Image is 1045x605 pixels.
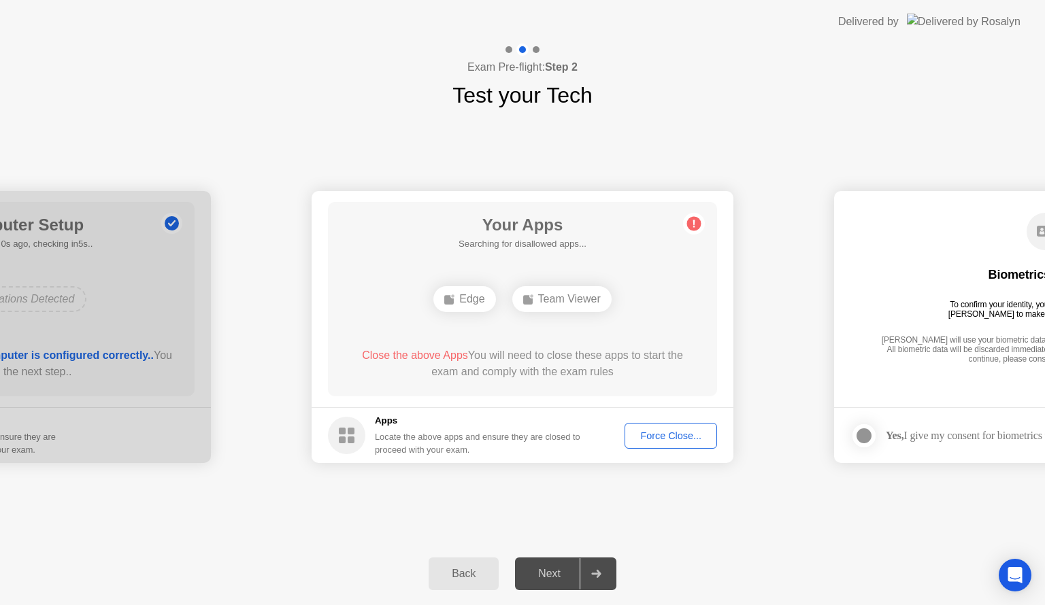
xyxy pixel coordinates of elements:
[375,414,581,428] h5: Apps
[375,430,581,456] div: Locate the above apps and ensure they are closed to proceed with your exam.
[467,59,578,75] h4: Exam Pre-flight:
[429,557,499,590] button: Back
[999,559,1031,591] div: Open Intercom Messenger
[886,430,903,441] strong: Yes,
[459,213,586,237] h1: Your Apps
[838,14,899,30] div: Delivered by
[519,568,580,580] div: Next
[515,557,616,590] button: Next
[362,349,468,361] span: Close the above Apps
[433,568,495,580] div: Back
[433,286,495,312] div: Edge
[452,79,593,111] h1: Test your Tech
[545,61,578,73] b: Step 2
[348,347,698,380] div: You will need to close these apps to start the exam and comply with the exam rules
[907,14,1021,29] img: Delivered by Rosalyn
[629,430,712,441] div: Force Close...
[512,286,612,312] div: Team Viewer
[459,237,586,251] h5: Searching for disallowed apps...
[625,423,717,449] button: Force Close...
